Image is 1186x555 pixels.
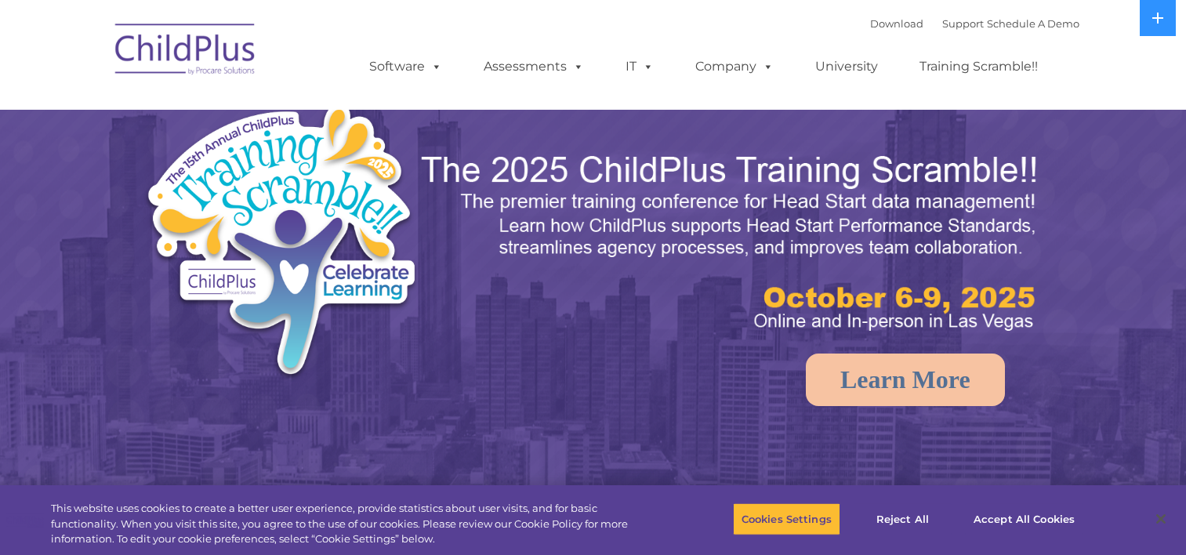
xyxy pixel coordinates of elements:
[733,502,840,535] button: Cookies Settings
[870,17,1079,30] font: |
[1144,502,1178,536] button: Close
[680,51,789,82] a: Company
[610,51,669,82] a: IT
[800,51,894,82] a: University
[904,51,1054,82] a: Training Scramble!!
[854,502,952,535] button: Reject All
[806,354,1005,406] a: Learn More
[870,17,923,30] a: Download
[942,17,984,30] a: Support
[965,502,1083,535] button: Accept All Cookies
[354,51,458,82] a: Software
[468,51,600,82] a: Assessments
[987,17,1079,30] a: Schedule A Demo
[51,501,652,547] div: This website uses cookies to create a better user experience, provide statistics about user visit...
[107,13,264,91] img: ChildPlus by Procare Solutions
